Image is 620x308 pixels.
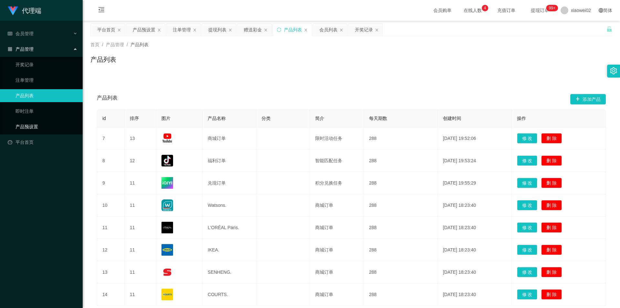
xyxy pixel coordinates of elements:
td: 13 [97,261,125,283]
td: 11 [97,217,125,239]
button: 修 改 [517,245,538,255]
i: 图标: close [375,28,379,32]
span: 产品管理 [106,42,124,47]
div: 产品列表 [284,24,302,36]
div: 提现列表 [208,24,226,36]
td: 288 [364,194,438,217]
td: IKEA. [202,239,256,261]
span: 图片 [161,116,170,121]
td: 8 [97,150,125,172]
i: 图标: close [304,28,308,32]
span: 排序 [130,116,139,121]
td: 兑现订单 [202,172,256,194]
td: 商城订单 [310,239,364,261]
sup: 4 [482,5,488,11]
i: 图标: appstore-o [8,47,12,51]
button: 修 改 [517,155,538,166]
i: 图标: table [8,31,12,36]
span: 在线人数 [460,8,485,13]
a: 注单管理 [15,74,77,87]
td: 积分兑换任务 [310,172,364,194]
sup: 1210 [546,5,558,11]
td: 288 [364,239,438,261]
img: 68a4832a773e8.png [161,177,173,189]
img: 68a4832333a27.png [161,155,173,166]
td: 9 [97,172,125,194]
span: 简介 [315,116,324,121]
td: 11 [125,194,156,217]
button: 删 除 [541,289,562,300]
img: logo.9652507e.png [8,6,18,16]
div: 注单管理 [173,24,191,36]
span: / [102,42,103,47]
button: 修 改 [517,178,538,188]
td: COURTS. [202,283,256,306]
td: 288 [364,217,438,239]
span: 产品列表 [97,94,118,104]
td: 288 [364,172,438,194]
button: 修 改 [517,133,538,143]
i: 图标: close [264,28,268,32]
img: 68176a989e162.jpg [161,199,173,211]
button: 修 改 [517,267,538,277]
span: id [102,116,106,121]
a: 产品列表 [15,89,77,102]
td: 限时活动任务 [310,127,364,150]
td: 福利订单 [202,150,256,172]
td: 商城订单 [202,127,256,150]
td: SENHENG. [202,261,256,283]
span: 产品管理 [8,47,34,52]
i: 图标: menu-fold [90,0,112,21]
td: 12 [97,239,125,261]
td: 11 [125,261,156,283]
button: 删 除 [541,200,562,210]
a: 图标: dashboard平台首页 [8,136,77,149]
i: 图标: close [157,28,161,32]
td: Watsons. [202,194,256,217]
h1: 代理端 [22,0,41,21]
td: 商城订单 [310,261,364,283]
td: 智能匹配任务 [310,150,364,172]
a: 开奖记录 [15,58,77,71]
button: 修 改 [517,222,538,233]
td: [DATE] 19:53:24 [438,150,512,172]
button: 修 改 [517,200,538,210]
td: [DATE] 18:23:40 [438,217,512,239]
i: 图标: unlock [606,26,612,32]
button: 删 除 [541,245,562,255]
td: 商城订单 [310,283,364,306]
td: 11 [125,217,156,239]
td: 288 [364,283,438,306]
td: 13 [125,127,156,150]
div: 赠送彩金 [244,24,262,36]
button: 图标: plus添加产品 [570,94,606,104]
button: 删 除 [541,178,562,188]
span: 分类 [262,116,271,121]
button: 删 除 [541,267,562,277]
td: 7 [97,127,125,150]
i: 图标: close [339,28,343,32]
i: 图标: setting [610,67,617,74]
img: 68176f9e1526a.png [161,289,173,300]
td: 12 [125,150,156,172]
a: 代理端 [8,8,41,13]
td: [DATE] 18:23:40 [438,239,512,261]
td: 288 [364,261,438,283]
td: 11 [125,239,156,261]
img: 68176ef633d27.png [161,244,173,256]
td: [DATE] 18:23:40 [438,283,512,306]
span: 创建时间 [443,116,461,121]
div: 开奖记录 [355,24,373,36]
span: / [127,42,128,47]
td: 288 [364,127,438,150]
button: 删 除 [541,222,562,233]
td: 10 [97,194,125,217]
td: [DATE] 19:55:29 [438,172,512,194]
span: 会员管理 [8,31,34,36]
td: [DATE] 19:52:06 [438,127,512,150]
td: 商城订单 [310,217,364,239]
td: 商城订单 [310,194,364,217]
td: 288 [364,150,438,172]
td: [DATE] 18:23:40 [438,261,512,283]
td: L'ORÉAL Paris. [202,217,256,239]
